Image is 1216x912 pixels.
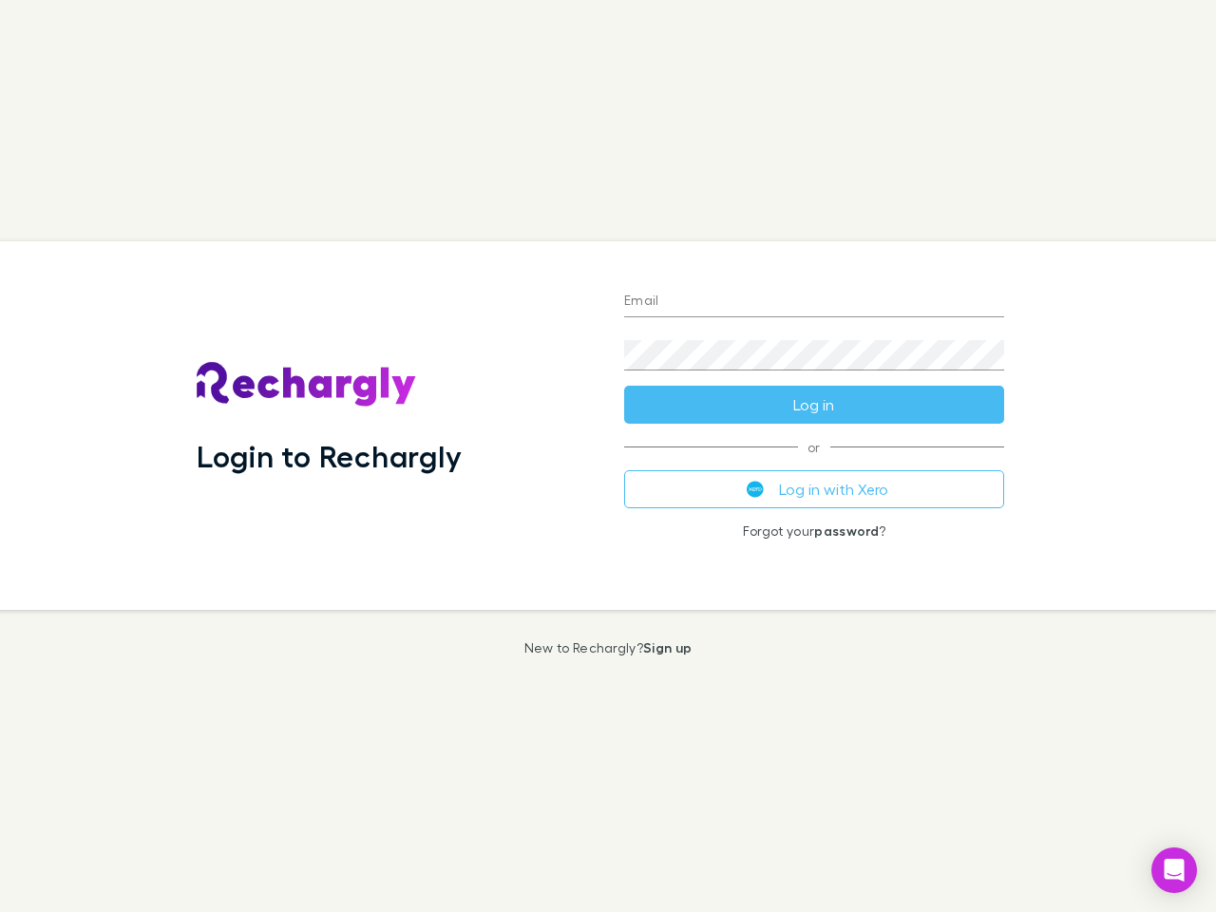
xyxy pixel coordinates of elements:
h1: Login to Rechargly [197,438,462,474]
a: Sign up [643,639,692,655]
div: Open Intercom Messenger [1151,847,1197,893]
img: Rechargly's Logo [197,362,417,408]
span: or [624,446,1004,447]
img: Xero's logo [747,481,764,498]
a: password [814,522,879,539]
p: Forgot your ? [624,523,1004,539]
button: Log in with Xero [624,470,1004,508]
p: New to Rechargly? [524,640,693,655]
button: Log in [624,386,1004,424]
